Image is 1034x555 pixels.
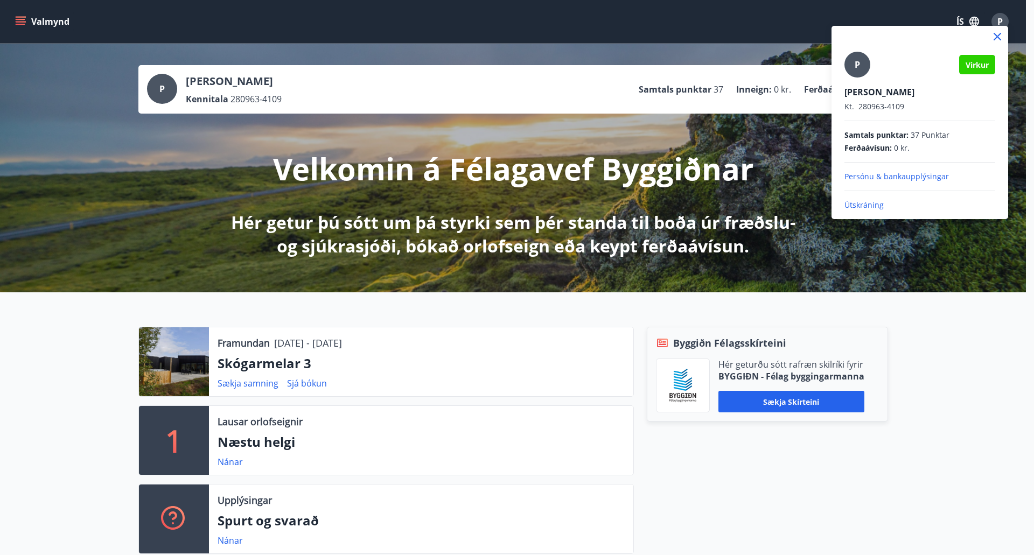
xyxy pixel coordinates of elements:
p: 280963-4109 [844,101,995,112]
p: [PERSON_NAME] [844,86,995,98]
p: Útskráning [844,200,995,210]
span: Kt. [844,101,854,111]
span: Ferðaávísun : [844,143,892,153]
span: Virkur [966,60,989,70]
span: P [855,59,860,71]
span: 0 kr. [894,143,910,153]
span: Samtals punktar : [844,130,909,140]
p: Persónu & bankaupplýsingar [844,171,995,182]
span: 37 Punktar [911,130,949,140]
